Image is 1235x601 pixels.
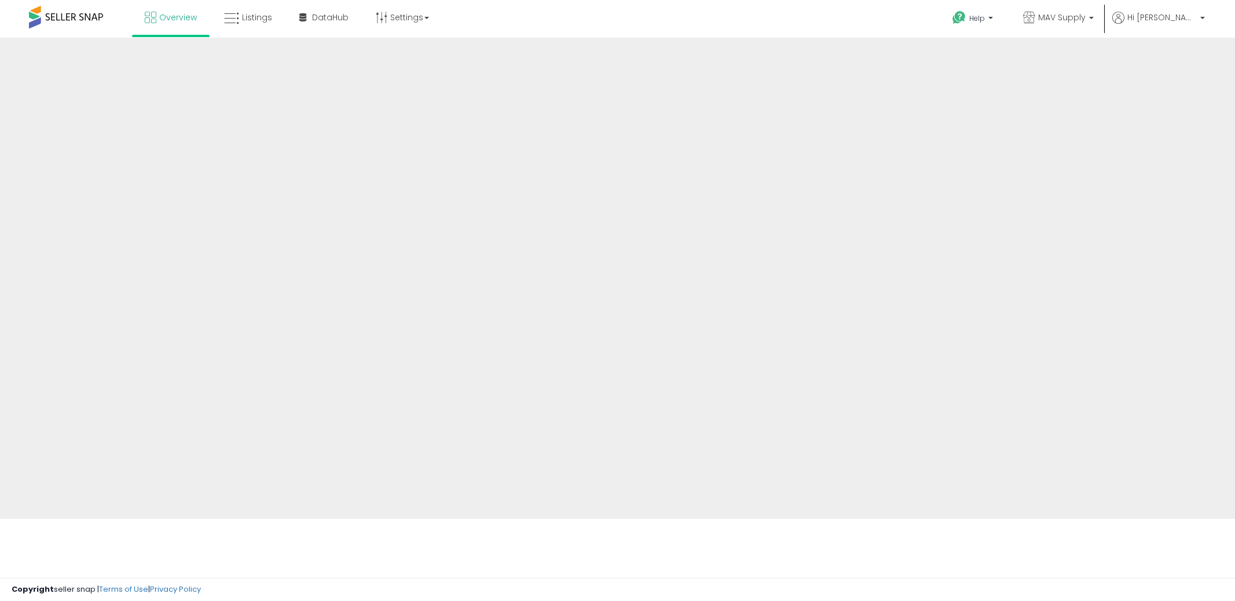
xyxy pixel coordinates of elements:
[312,12,349,23] span: DataHub
[242,12,272,23] span: Listings
[943,2,1005,38] a: Help
[159,12,197,23] span: Overview
[1038,12,1086,23] span: MAV Supply
[1127,12,1197,23] span: Hi [PERSON_NAME]
[952,10,966,25] i: Get Help
[969,13,985,23] span: Help
[1112,12,1205,38] a: Hi [PERSON_NAME]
